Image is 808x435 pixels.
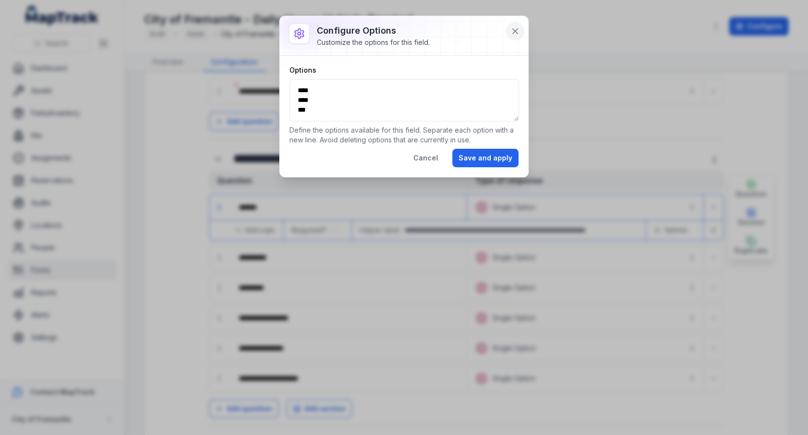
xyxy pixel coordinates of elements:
[289,65,316,75] label: Options
[452,149,519,167] button: Save and apply
[317,24,430,38] h3: Configure options
[317,38,430,47] div: Customize the options for this field.
[289,125,519,145] p: Define the options available for this field. Separate each option with a new line. Avoid deleting...
[407,149,444,167] button: Cancel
